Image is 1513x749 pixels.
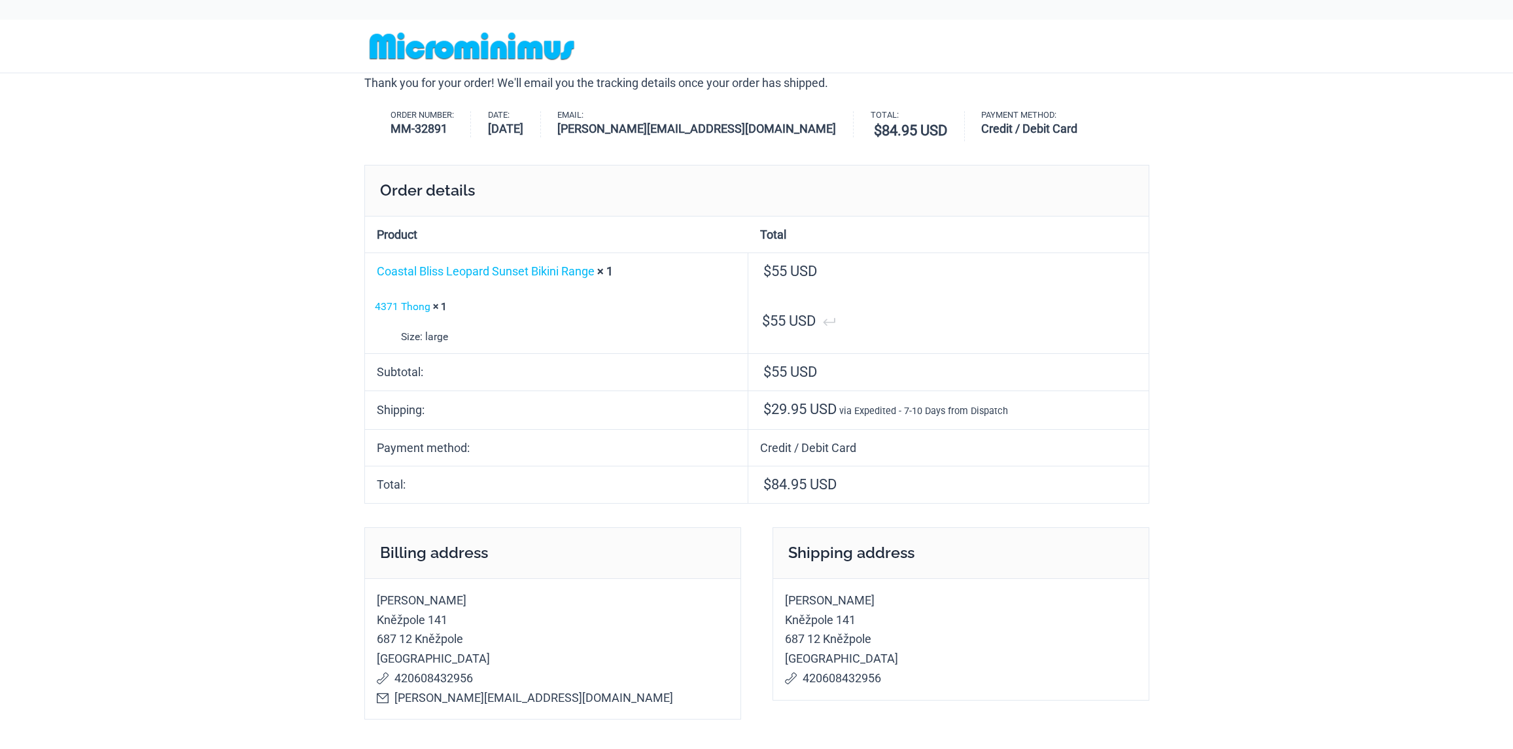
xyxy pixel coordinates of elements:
strong: × 1 [433,300,447,313]
th: Product [365,217,748,253]
strong: Size: [401,327,423,347]
address: [PERSON_NAME] Kněžpole 141 687 12 Kněžpole [GEOGRAPHIC_DATA] [364,578,741,720]
th: Shipping: [365,391,748,429]
li: Email: [557,111,854,137]
p: large [401,327,737,347]
strong: Credit / Debit Card [981,120,1077,137]
a: 4371 Thong [375,300,430,313]
span: $ [763,364,771,380]
li: Total: [871,111,965,141]
span: 29.95 USD [763,401,837,417]
bdi: 84.95 USD [874,122,947,139]
span: $ [763,476,771,493]
strong: × 1 [597,264,613,278]
th: Total: [365,466,748,503]
span: $ [874,122,882,139]
span: $ [763,263,771,279]
th: Total [748,217,1149,253]
span: 55 USD [763,364,817,380]
address: [PERSON_NAME] Kněžpole 141 687 12 Kněžpole [GEOGRAPHIC_DATA] [773,578,1149,701]
span: $ [763,401,771,417]
bdi: 55 USD [763,263,817,279]
th: Subtotal: [365,353,748,391]
strong: MM-32891 [391,120,454,137]
span: $ [762,313,770,329]
small: via Expedited - 7-10 Days from Dispatch [839,406,1008,417]
li: Date: [488,111,541,137]
p: 420608432956 [785,669,1137,688]
strong: [DATE] [488,120,523,137]
h2: Order details [364,165,1149,216]
p: 420608432956 [377,669,729,688]
li: Payment method: [981,111,1094,137]
img: MM SHOP LOGO FLAT [364,31,580,61]
h2: Billing address [364,527,741,578]
h2: Shipping address [773,527,1149,578]
td: Credit / Debit Card [748,429,1149,466]
p: Thank you for your order! We'll email you the tracking details once your order has shipped. [364,73,1149,93]
strong: [PERSON_NAME][EMAIL_ADDRESS][DOMAIN_NAME] [557,120,836,137]
li: Order number: [391,111,472,137]
span: 84.95 USD [763,476,837,493]
a: Coastal Bliss Leopard Sunset Bikini Range [377,264,595,278]
th: Payment method: [365,429,748,466]
bdi: 55 USD [762,313,816,329]
p: [PERSON_NAME][EMAIL_ADDRESS][DOMAIN_NAME] [377,688,729,708]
